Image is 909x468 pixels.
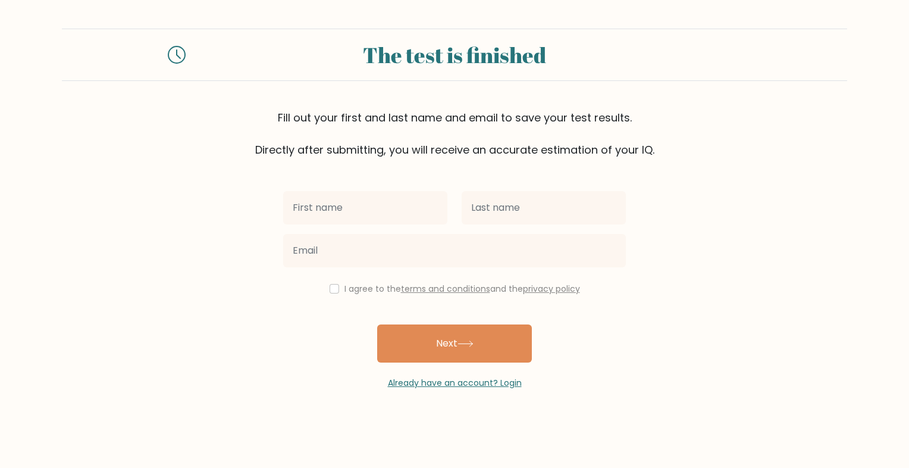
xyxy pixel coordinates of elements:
input: Email [283,234,626,267]
a: Already have an account? Login [388,377,522,389]
button: Next [377,325,532,363]
label: I agree to the and the [344,283,580,295]
div: Fill out your first and last name and email to save your test results. Directly after submitting,... [62,110,847,158]
div: The test is finished [200,39,709,71]
input: First name [283,191,447,224]
a: privacy policy [523,283,580,295]
input: Last name [462,191,626,224]
a: terms and conditions [401,283,490,295]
